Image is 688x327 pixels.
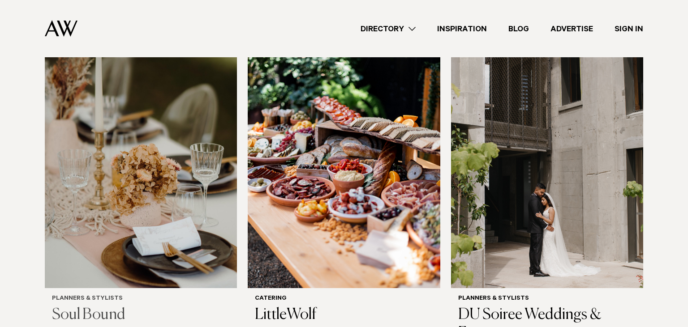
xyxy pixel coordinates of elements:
[451,30,643,288] img: Auckland Weddings Planners & Stylists | DU Soiree Weddings & Events
[498,23,540,35] a: Blog
[458,295,636,303] h6: Planners & Stylists
[426,23,498,35] a: Inspiration
[540,23,604,35] a: Advertise
[248,30,440,288] img: Auckland Weddings Catering | LittleWolf
[255,295,433,303] h6: Catering
[350,23,426,35] a: Directory
[45,30,237,288] img: Auckland Weddings Planners & Stylists | Soul Bound
[52,295,230,303] h6: Planners & Stylists
[255,306,433,324] h3: LittleWolf
[45,20,77,37] img: Auckland Weddings Logo
[52,306,230,324] h3: Soul Bound
[604,23,654,35] a: Sign In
